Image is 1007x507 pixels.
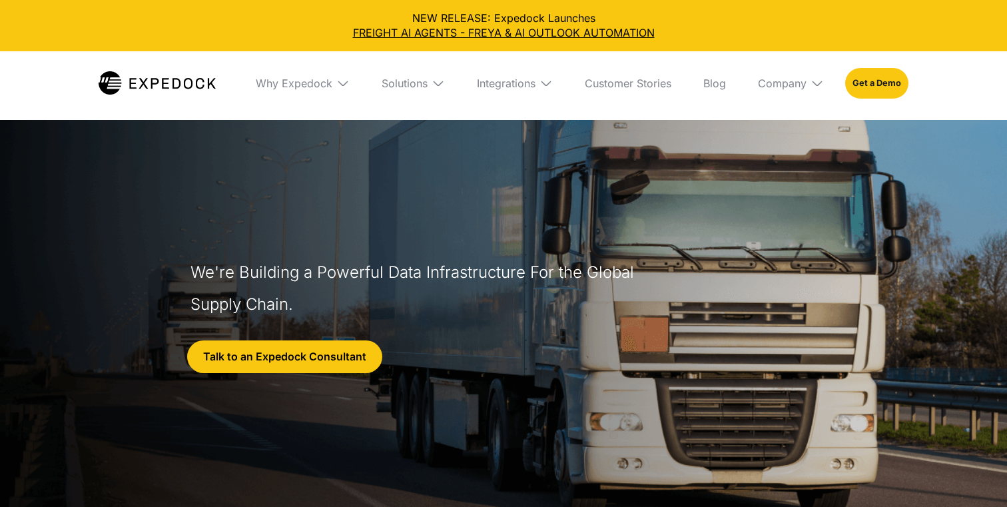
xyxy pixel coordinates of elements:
div: NEW RELEASE: Expedock Launches [11,11,996,41]
a: Talk to an Expedock Consultant [187,340,382,374]
a: Customer Stories [574,51,682,115]
div: Why Expedock [256,77,332,90]
a: Get a Demo [845,68,908,99]
div: Integrations [477,77,535,90]
div: Company [758,77,807,90]
h1: We're Building a Powerful Data Infrastructure For the Global Supply Chain. [190,256,641,320]
div: Solutions [382,77,428,90]
a: FREIGHT AI AGENTS - FREYA & AI OUTLOOK AUTOMATION [11,25,996,40]
a: Blog [693,51,737,115]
